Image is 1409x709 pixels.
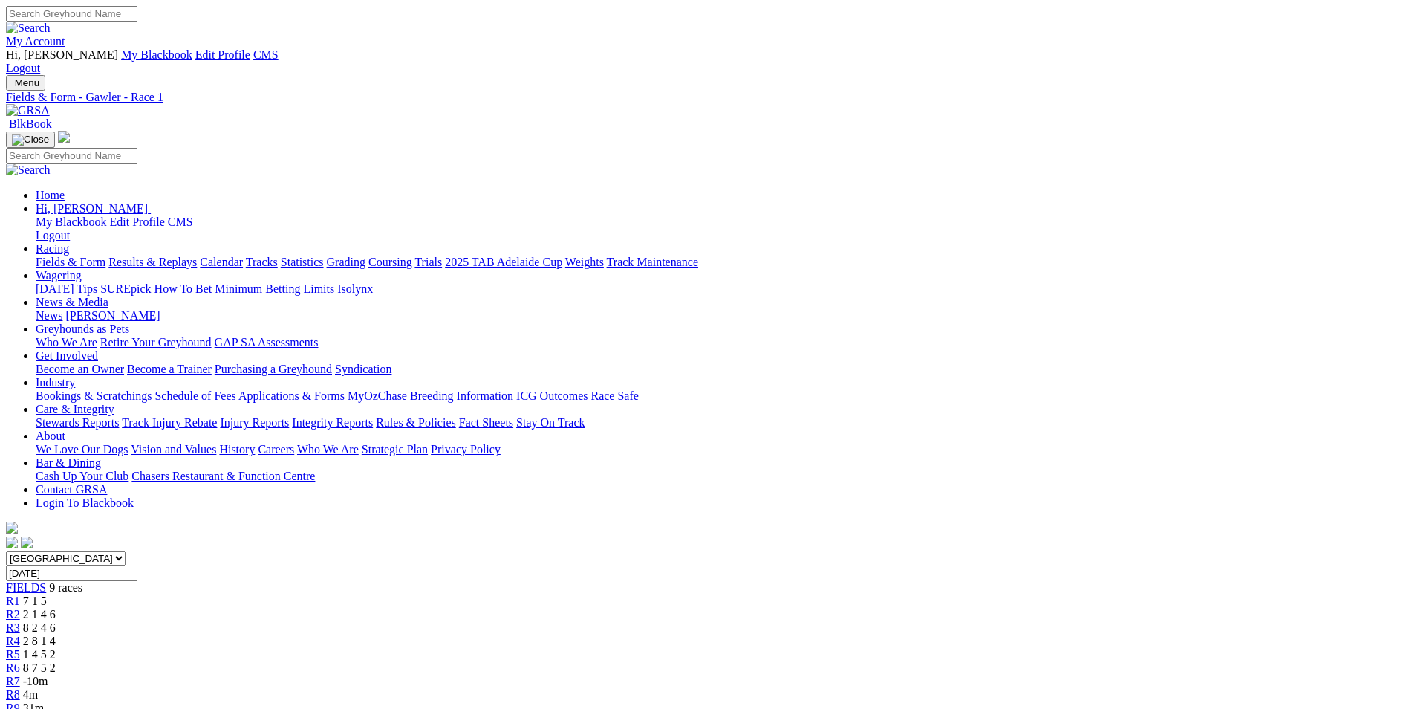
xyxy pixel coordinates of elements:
[23,595,47,607] span: 7 1 5
[297,443,359,456] a: Who We Are
[215,282,334,295] a: Minimum Betting Limits
[36,336,1403,349] div: Greyhounds as Pets
[327,256,365,268] a: Grading
[6,661,20,674] a: R6
[36,296,108,308] a: News & Media
[6,688,20,701] a: R8
[6,537,18,548] img: facebook.svg
[36,336,97,349] a: Who We Are
[36,389,1403,403] div: Industry
[100,282,151,295] a: SUREpick
[6,48,1403,75] div: My Account
[348,389,407,402] a: MyOzChase
[121,48,192,61] a: My Blackbook
[6,608,20,621] a: R2
[127,363,212,375] a: Become a Trainer
[6,91,1403,104] a: Fields & Form - Gawler - Race 1
[23,688,38,701] span: 4m
[36,242,69,255] a: Racing
[362,443,428,456] a: Strategic Plan
[36,229,70,242] a: Logout
[23,621,56,634] span: 8 2 4 6
[6,581,46,594] a: FIELDS
[6,675,20,687] a: R7
[36,309,62,322] a: News
[246,256,278,268] a: Tracks
[335,363,391,375] a: Syndication
[195,48,250,61] a: Edit Profile
[516,416,585,429] a: Stay On Track
[6,117,52,130] a: BlkBook
[6,648,20,661] a: R5
[220,416,289,429] a: Injury Reports
[431,443,501,456] a: Privacy Policy
[23,648,56,661] span: 1 4 5 2
[154,282,212,295] a: How To Bet
[36,256,105,268] a: Fields & Form
[36,389,152,402] a: Bookings & Scratchings
[154,389,235,402] a: Schedule of Fees
[459,416,513,429] a: Fact Sheets
[36,282,97,295] a: [DATE] Tips
[445,256,562,268] a: 2025 TAB Adelaide Cup
[36,309,1403,323] div: News & Media
[6,164,51,177] img: Search
[36,363,124,375] a: Become an Owner
[58,131,70,143] img: logo-grsa-white.png
[6,48,118,61] span: Hi, [PERSON_NAME]
[238,389,345,402] a: Applications & Forms
[168,216,193,228] a: CMS
[6,621,20,634] a: R3
[21,537,33,548] img: twitter.svg
[15,77,39,88] span: Menu
[36,323,129,335] a: Greyhounds as Pets
[337,282,373,295] a: Isolynx
[6,635,20,647] span: R4
[36,443,128,456] a: We Love Our Dogs
[215,336,319,349] a: GAP SA Assessments
[6,35,65,48] a: My Account
[565,256,604,268] a: Weights
[590,389,638,402] a: Race Safe
[36,363,1403,376] div: Get Involved
[108,256,197,268] a: Results & Replays
[36,216,1403,242] div: Hi, [PERSON_NAME]
[258,443,294,456] a: Careers
[36,443,1403,456] div: About
[23,608,56,621] span: 2 1 4 6
[6,522,18,534] img: logo-grsa-white.png
[131,470,315,482] a: Chasers Restaurant & Function Centre
[36,202,151,215] a: Hi, [PERSON_NAME]
[253,48,279,61] a: CMS
[6,22,51,35] img: Search
[6,595,20,607] a: R1
[36,456,101,469] a: Bar & Dining
[36,483,107,496] a: Contact GRSA
[607,256,698,268] a: Track Maintenance
[6,6,137,22] input: Search
[292,416,373,429] a: Integrity Reports
[110,216,165,228] a: Edit Profile
[6,75,45,91] button: Toggle navigation
[6,62,40,74] a: Logout
[122,416,217,429] a: Track Injury Rebate
[6,104,50,117] img: GRSA
[36,416,1403,430] div: Care & Integrity
[36,496,134,509] a: Login To Blackbook
[36,430,65,442] a: About
[49,581,82,594] span: 9 races
[9,117,52,130] span: BlkBook
[36,189,65,201] a: Home
[36,269,82,282] a: Wagering
[65,309,160,322] a: [PERSON_NAME]
[36,403,114,415] a: Care & Integrity
[23,675,48,687] span: -10m
[36,376,75,389] a: Industry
